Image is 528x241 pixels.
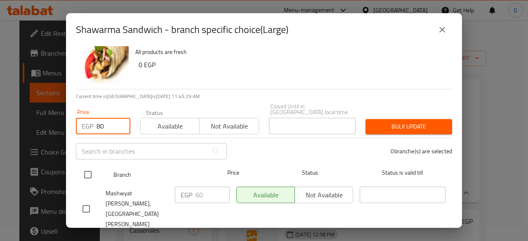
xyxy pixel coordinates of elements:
span: Price [206,168,261,178]
p: EGP [82,121,93,131]
span: Bulk update [372,122,445,132]
span: Not available [203,120,255,132]
h2: Shawarma Sandwich - branch specific choice(Large) [76,23,288,36]
input: Search in branches [76,143,208,159]
button: Available [140,118,200,134]
button: Bulk update [365,119,452,134]
span: Status is valid till [360,168,445,178]
p: 0 branche(s) are selected [391,147,452,155]
span: Status [267,168,353,178]
input: Please enter price [97,118,130,134]
button: close [432,20,452,40]
h6: 0 EGP [139,59,445,70]
input: Please enter price [196,187,230,203]
span: Mashwyat [PERSON_NAME], [GEOGRAPHIC_DATA][PERSON_NAME] [106,188,168,229]
span: Branch [113,170,199,180]
p: All products are fresh [135,47,445,57]
img: Shawarma Sandwich [76,33,129,86]
p: EGP [181,190,192,200]
span: Available [144,120,196,132]
button: Not available [199,118,259,134]
p: Current time in [GEOGRAPHIC_DATA] is [DATE] 11:45:29 AM [76,93,452,100]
